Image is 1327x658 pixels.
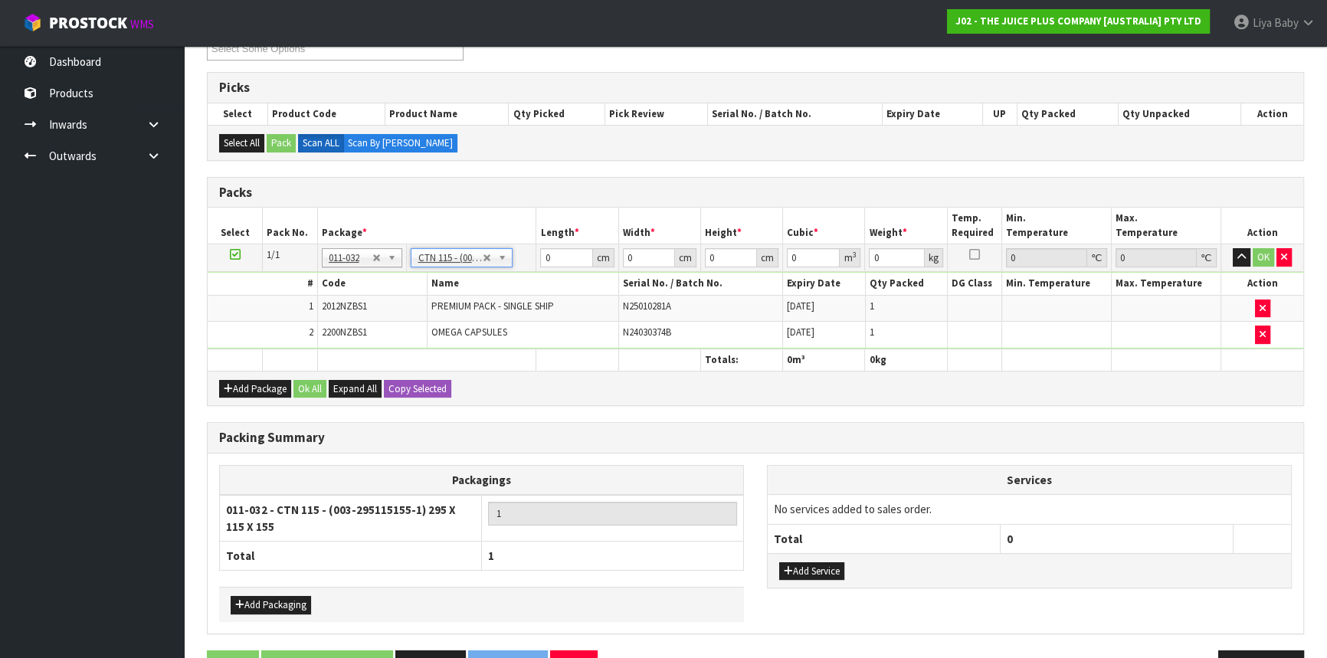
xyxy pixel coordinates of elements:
th: Qty Packed [1017,103,1118,125]
span: Liya [1253,15,1272,30]
th: Action [1240,103,1303,125]
th: Name [427,273,618,295]
a: J02 - THE JUICE PLUS COMPANY [AUSTRALIA] PTY LTD [947,9,1210,34]
th: Height [700,208,782,244]
th: Weight [865,208,947,244]
th: Expiry Date [882,103,982,125]
th: Select [208,103,267,125]
th: Qty Unpacked [1119,103,1241,125]
div: cm [593,248,614,267]
th: Length [536,208,618,244]
th: Code [317,273,427,295]
button: Copy Selected [384,380,451,398]
th: Qty Picked [509,103,605,125]
span: OMEGA CAPSULES [431,326,507,339]
th: UP [982,103,1017,125]
h3: Packing Summary [219,430,1292,445]
th: Max. Temperature [1112,273,1221,295]
th: kg [865,349,947,371]
button: Expand All [329,380,382,398]
div: kg [925,248,943,267]
span: 1 [309,300,313,313]
strong: 011-032 - CTN 115 - (003-295115155-1) 295 X 115 X 155 [226,503,456,533]
h3: Picks [219,80,1292,95]
button: Ok All [293,380,326,398]
th: Action [1221,208,1303,244]
button: OK [1253,248,1274,267]
span: [DATE] [787,300,814,313]
th: Width [618,208,700,244]
span: Expand All [333,382,377,395]
th: Total [768,524,1001,553]
img: cube-alt.png [23,13,42,32]
th: Action [1221,273,1303,295]
th: Cubic [783,208,865,244]
span: 1/1 [267,248,280,261]
button: Pack [267,134,296,152]
span: N25010281A [623,300,671,313]
span: 1 [870,300,874,313]
span: 0 [787,353,792,366]
div: ℃ [1197,248,1217,267]
th: Packagings [220,465,744,495]
div: cm [675,248,696,267]
th: Expiry Date [783,273,865,295]
th: Qty Packed [865,273,947,295]
span: CTN 115 - (003-295115155-1) 295 X 115 X 155 [418,249,482,267]
span: 1 [870,326,874,339]
th: Max. Temperature [1112,208,1221,244]
th: DG Class [947,273,1002,295]
span: PREMIUM PACK - SINGLE SHIP [431,300,554,313]
th: Services [768,466,1291,495]
span: 0 [1007,532,1013,546]
span: ProStock [49,13,127,33]
th: # [208,273,317,295]
h3: Packs [219,185,1292,200]
th: Min. Temperature [1002,273,1112,295]
button: Add Service [779,562,844,581]
span: 1 [488,548,494,563]
th: Product Name [385,103,509,125]
th: Serial No. / Batch No. [708,103,883,125]
span: N24030374B [623,326,671,339]
th: Product Code [267,103,385,125]
div: cm [757,248,778,267]
th: Total [220,542,482,571]
button: Add Packaging [231,596,311,614]
div: m [840,248,860,267]
th: m³ [783,349,865,371]
div: ℃ [1087,248,1107,267]
td: No services added to sales order. [768,495,1291,524]
strong: J02 - THE JUICE PLUS COMPANY [AUSTRALIA] PTY LTD [955,15,1201,28]
th: Pack No. [263,208,318,244]
label: Scan By [PERSON_NAME] [343,134,457,152]
span: 2012NZBS1 [322,300,367,313]
button: Add Package [219,380,291,398]
th: Pick Review [605,103,708,125]
span: 2 [309,326,313,339]
th: Serial No. / Batch No. [618,273,783,295]
th: Package [317,208,536,244]
th: Min. Temperature [1002,208,1112,244]
span: 011-032 [329,249,373,267]
button: Select All [219,134,264,152]
th: Totals: [700,349,782,371]
span: 2200NZBS1 [322,326,367,339]
span: 0 [869,353,874,366]
sup: 3 [852,250,856,260]
label: Scan ALL [298,134,344,152]
span: Baby [1274,15,1299,30]
th: Select [208,208,263,244]
small: WMS [130,17,154,31]
span: [DATE] [787,326,814,339]
th: Temp. Required [947,208,1002,244]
